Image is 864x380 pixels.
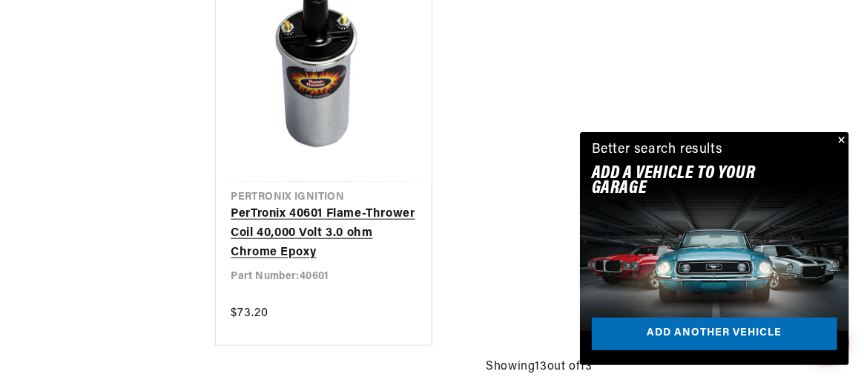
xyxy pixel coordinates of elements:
a: Add another vehicle [592,318,837,351]
h2: Add A VEHICLE to your garage [592,166,800,197]
span: Showing 13 out of 13 [487,358,593,377]
button: Close [831,132,849,150]
a: PerTronix 40601 Flame-Thrower Coil 40,000 Volt 3.0 ohm Chrome Epoxy [231,205,416,262]
div: Better search results [592,140,723,161]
